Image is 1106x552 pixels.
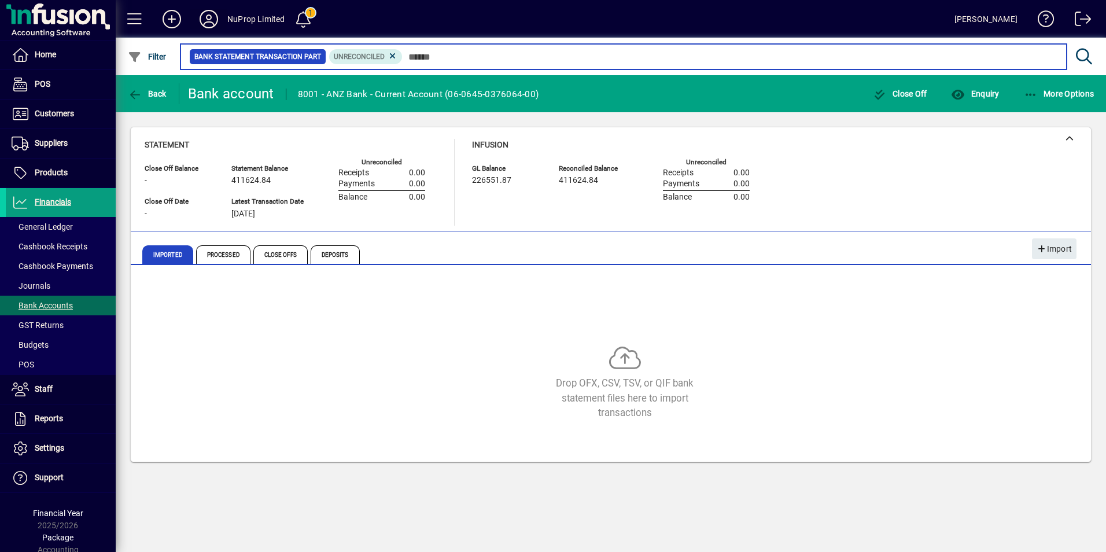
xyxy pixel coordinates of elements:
a: POS [6,355,116,374]
button: Profile [190,9,227,30]
span: Home [35,50,56,59]
label: Unreconciled [362,159,402,166]
span: Close Off Date [145,198,214,205]
span: Import [1037,240,1072,259]
span: 0.00 [409,193,425,202]
span: Staff [35,384,53,393]
a: Products [6,159,116,187]
span: Receipts [663,168,694,178]
div: Bank account [188,84,274,103]
a: POS [6,70,116,99]
span: 0.00 [733,193,750,202]
a: Knowledge Base [1029,2,1055,40]
span: Bank Statement Transaction Part [194,51,321,62]
span: Processed [196,245,250,264]
a: Cashbook Receipts [6,237,116,256]
span: Balance [663,193,692,202]
label: Unreconciled [686,159,727,166]
button: More Options [1021,83,1097,104]
button: Add [153,9,190,30]
a: Logout [1066,2,1092,40]
span: Imported [142,245,193,264]
span: 226551.87 [472,176,511,185]
button: Enquiry [948,83,1002,104]
span: Close Off Balance [145,165,214,172]
app-page-header-button: Back [116,83,179,104]
span: Close Offs [253,245,308,264]
span: 411624.84 [559,176,598,185]
div: 8001 - ANZ Bank - Current Account (06-0645-0376064-00) [298,85,539,104]
a: Journals [6,276,116,296]
span: Bank Accounts [12,301,73,310]
button: Close Off [870,83,930,104]
div: Drop OFX, CSV, TSV, or QIF bank statement files here to import transactions [538,376,711,420]
span: Customers [35,109,74,118]
div: NuProp Limited [227,10,285,28]
span: Cashbook Receipts [12,242,87,251]
span: 411624.84 [231,176,271,185]
span: GST Returns [12,321,64,330]
span: 0.00 [733,168,750,178]
a: Customers [6,100,116,128]
span: 0.00 [409,168,425,178]
span: Close Off [873,89,927,98]
span: POS [35,79,50,89]
a: Suppliers [6,129,116,158]
span: - [145,176,147,185]
span: Back [128,89,167,98]
span: Enquiry [951,89,999,98]
span: Statement Balance [231,165,304,172]
a: Cashbook Payments [6,256,116,276]
span: 0.00 [733,179,750,189]
span: Reconciled Balance [559,165,628,172]
span: Payments [663,179,699,189]
span: Budgets [12,340,49,349]
span: Deposits [311,245,360,264]
a: General Ledger [6,217,116,237]
button: Back [125,83,169,104]
span: Latest Transaction Date [231,198,304,205]
a: Bank Accounts [6,296,116,315]
span: General Ledger [12,222,73,231]
span: Reports [35,414,63,423]
a: Support [6,463,116,492]
span: Financial Year [33,509,83,518]
span: Products [35,168,68,177]
span: 0.00 [409,179,425,189]
span: Payments [338,179,375,189]
span: Settings [35,443,64,452]
span: GL Balance [472,165,541,172]
span: [DATE] [231,209,255,219]
span: Package [42,533,73,542]
span: More Options [1024,89,1094,98]
a: Reports [6,404,116,433]
span: Balance [338,193,367,202]
span: - [145,209,147,219]
span: Support [35,473,64,482]
button: Import [1032,238,1076,259]
span: Filter [128,52,167,61]
span: Cashbook Payments [12,262,93,271]
span: Journals [12,281,50,290]
span: Unreconciled [334,53,385,61]
span: POS [12,360,34,369]
a: Staff [6,375,116,404]
a: GST Returns [6,315,116,335]
div: [PERSON_NAME] [954,10,1017,28]
span: Receipts [338,168,369,178]
mat-chip: Reconciliation Status: Unreconciled [329,49,403,64]
button: Filter [125,46,169,67]
a: Settings [6,434,116,463]
span: Financials [35,197,71,207]
a: Budgets [6,335,116,355]
span: Suppliers [35,138,68,148]
a: Home [6,41,116,69]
